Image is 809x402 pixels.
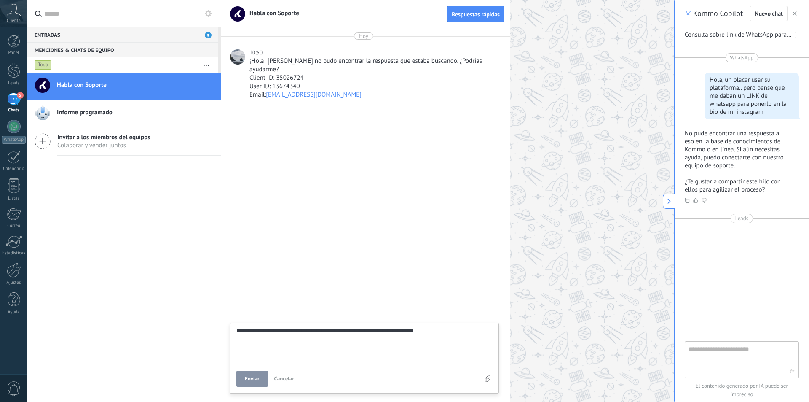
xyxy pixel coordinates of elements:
[2,166,26,172] div: Calendario
[17,92,24,99] span: 5
[685,178,789,194] p: ¿Te gustaría compartir este hilo con ellos para agilizar el proceso?
[27,73,221,100] a: Habla con Soporte
[57,141,150,149] span: Colaborar y vender juntos
[2,108,26,113] div: Chats
[27,100,221,127] a: Informe programado
[249,49,264,57] div: 10:50
[2,280,26,286] div: Ajustes
[685,31,792,39] span: Consulta sobre link de WhatsApp para bio de Instagram
[2,251,26,256] div: Estadísticas
[685,130,789,170] p: No pude encontrar una respuesta a eso en la base de conocimientos de Kommo o en línea. Si aún nec...
[7,18,21,24] span: Cuenta
[447,6,504,22] button: Respuestas rápidas
[57,108,113,117] span: Informe programado
[2,310,26,315] div: Ayuda
[359,32,368,40] div: Hoy
[271,371,298,387] button: Cancelar
[236,371,268,387] button: Enviar
[710,76,794,116] div: Hola, un placer usar su plataforma.. pero pense que me daban un LINK de whatsapp para ponerlo en ...
[730,54,754,62] span: WhatsApp
[245,376,260,382] span: Enviar
[249,57,497,74] div: ¡Hola! [PERSON_NAME] no pudo encontrar la respuesta que estaba buscando. ¿Podrías ayudarme?
[755,11,783,16] span: Nuevo chat
[35,60,51,70] div: Todo
[249,82,497,91] div: User ID: 13674340
[2,196,26,201] div: Listas
[2,50,26,56] div: Panel
[274,375,295,382] span: Cancelar
[266,91,362,99] a: [EMAIL_ADDRESS][DOMAIN_NAME]
[452,11,500,17] span: Respuestas rápidas
[675,27,809,43] button: Consulta sobre link de WhatsApp para bio de Instagram
[2,136,26,144] div: WhatsApp
[750,6,788,21] button: Nuevo chat
[249,91,497,99] div: Email:
[205,32,212,38] span: 5
[685,382,799,399] span: El contenido generado por IA puede ser impreciso
[244,9,299,17] span: Habla con Soporte
[735,214,748,223] span: Leads
[693,8,743,19] span: Kommo Copilot
[2,223,26,229] div: Correo
[27,27,218,42] div: Entradas
[249,74,497,82] div: Client ID: 35026724
[27,42,218,57] div: Menciones & Chats de equipo
[57,81,107,89] span: Habla con Soporte
[2,81,26,86] div: Leads
[197,57,215,73] button: Más
[57,133,150,141] span: Invitar a los miembros del equipos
